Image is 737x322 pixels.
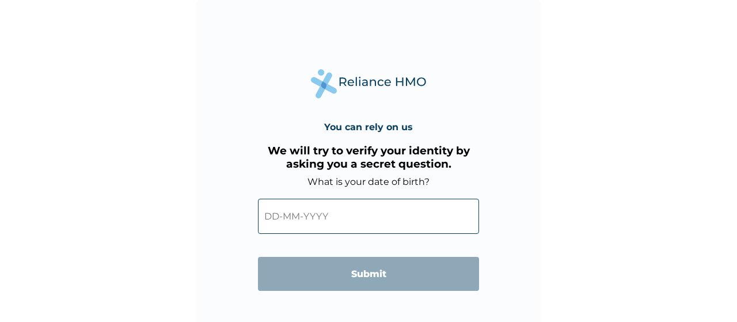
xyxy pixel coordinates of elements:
input: Submit [258,257,479,291]
input: DD-MM-YYYY [258,199,479,234]
h4: You can rely on us [324,122,413,132]
label: What is your date of birth? [307,176,430,187]
img: Reliance Health's Logo [311,69,426,99]
h3: We will try to verify your identity by asking you a secret question. [258,144,479,171]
